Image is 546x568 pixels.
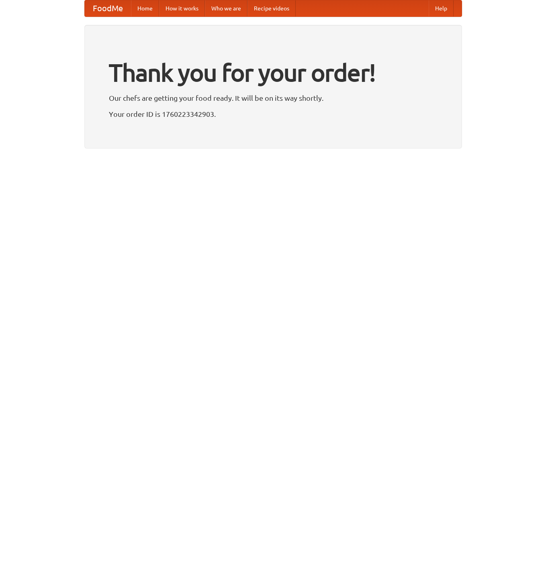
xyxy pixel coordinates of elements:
a: Home [131,0,159,16]
a: Who we are [205,0,247,16]
p: Our chefs are getting your food ready. It will be on its way shortly. [109,92,438,104]
a: Recipe videos [247,0,296,16]
a: Help [429,0,454,16]
h1: Thank you for your order! [109,53,438,92]
p: Your order ID is 1760223342903. [109,108,438,120]
a: FoodMe [85,0,131,16]
a: How it works [159,0,205,16]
